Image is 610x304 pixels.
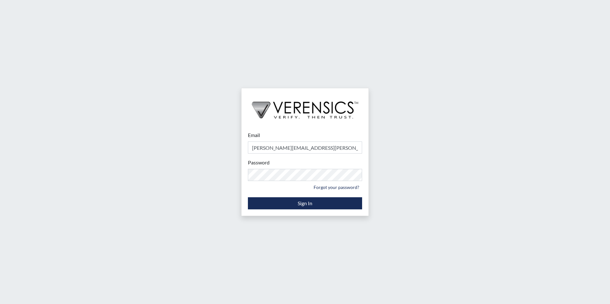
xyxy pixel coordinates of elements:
label: Email [248,131,260,139]
input: Email [248,141,362,154]
label: Password [248,159,270,166]
a: Forgot your password? [311,182,362,192]
img: logo-wide-black.2aad4157.png [242,88,368,125]
button: Sign In [248,197,362,209]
